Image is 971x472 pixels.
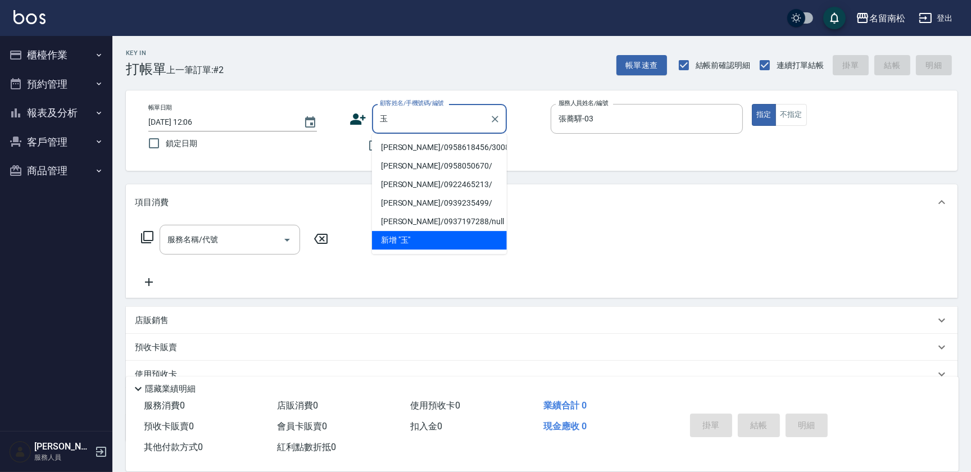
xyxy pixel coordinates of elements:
button: Open [278,231,296,249]
button: Clear [487,111,503,127]
li: [PERSON_NAME]/0958618456/3008 [372,138,507,157]
button: 登出 [914,8,958,29]
span: 店販消費 0 [277,400,318,411]
p: 使用預收卡 [135,369,177,380]
button: 客戶管理 [4,128,108,157]
span: 現金應收 0 [543,421,587,432]
button: 帳單速查 [616,55,667,76]
img: Person [9,441,31,463]
span: 結帳前確認明細 [696,60,751,71]
li: [PERSON_NAME]/0937197288/null [372,212,507,231]
p: 服務人員 [34,452,92,462]
li: 新增 "玉" [372,231,507,249]
span: 使用預收卡 0 [410,400,460,411]
h5: [PERSON_NAME] [34,441,92,452]
div: 項目消費 [126,184,958,220]
span: 連續打單結帳 [777,60,824,71]
li: [PERSON_NAME]/0939235499/ [372,194,507,212]
button: 指定 [752,104,776,126]
div: 名留南松 [869,11,905,25]
button: 報表及分析 [4,98,108,128]
button: 預約管理 [4,70,108,99]
div: 預收卡販賣 [126,334,958,361]
span: 服務消費 0 [144,400,185,411]
p: 項目消費 [135,197,169,208]
label: 顧客姓名/手機號碼/編號 [380,99,444,107]
p: 隱藏業績明細 [145,383,196,395]
button: 櫃檯作業 [4,40,108,70]
p: 預收卡販賣 [135,342,177,353]
input: YYYY/MM/DD hh:mm [148,113,292,131]
button: 名留南松 [851,7,910,30]
label: 服務人員姓名/編號 [559,99,608,107]
button: save [823,7,846,29]
h3: 打帳單 [126,61,166,77]
span: 鎖定日期 [166,138,197,149]
li: [PERSON_NAME]/0958050670/ [372,157,507,175]
button: 商品管理 [4,156,108,185]
p: 店販銷售 [135,315,169,326]
span: 業績合計 0 [543,400,587,411]
span: 預收卡販賣 0 [144,421,194,432]
h2: Key In [126,49,166,57]
span: 上一筆訂單:#2 [166,63,224,77]
span: 紅利點數折抵 0 [277,442,336,452]
span: 扣入金 0 [410,421,442,432]
img: Logo [13,10,46,24]
button: Choose date, selected date is 2025-10-11 [297,109,324,136]
label: 帳單日期 [148,103,172,112]
span: 其他付款方式 0 [144,442,203,452]
div: 店販銷售 [126,307,958,334]
span: 會員卡販賣 0 [277,421,327,432]
button: 不指定 [775,104,807,126]
div: 使用預收卡 [126,361,958,388]
li: [PERSON_NAME]/0922465213/ [372,175,507,194]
